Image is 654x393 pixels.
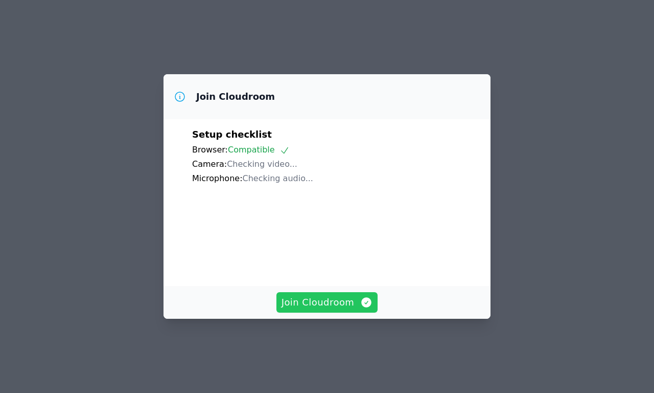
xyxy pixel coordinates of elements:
[192,159,227,169] span: Camera:
[276,292,378,313] button: Join Cloudroom
[243,173,313,183] span: Checking audio...
[192,129,272,140] span: Setup checklist
[196,91,275,103] h3: Join Cloudroom
[227,159,297,169] span: Checking video...
[228,145,290,155] span: Compatible
[192,173,243,183] span: Microphone:
[282,295,373,310] span: Join Cloudroom
[192,145,228,155] span: Browser:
